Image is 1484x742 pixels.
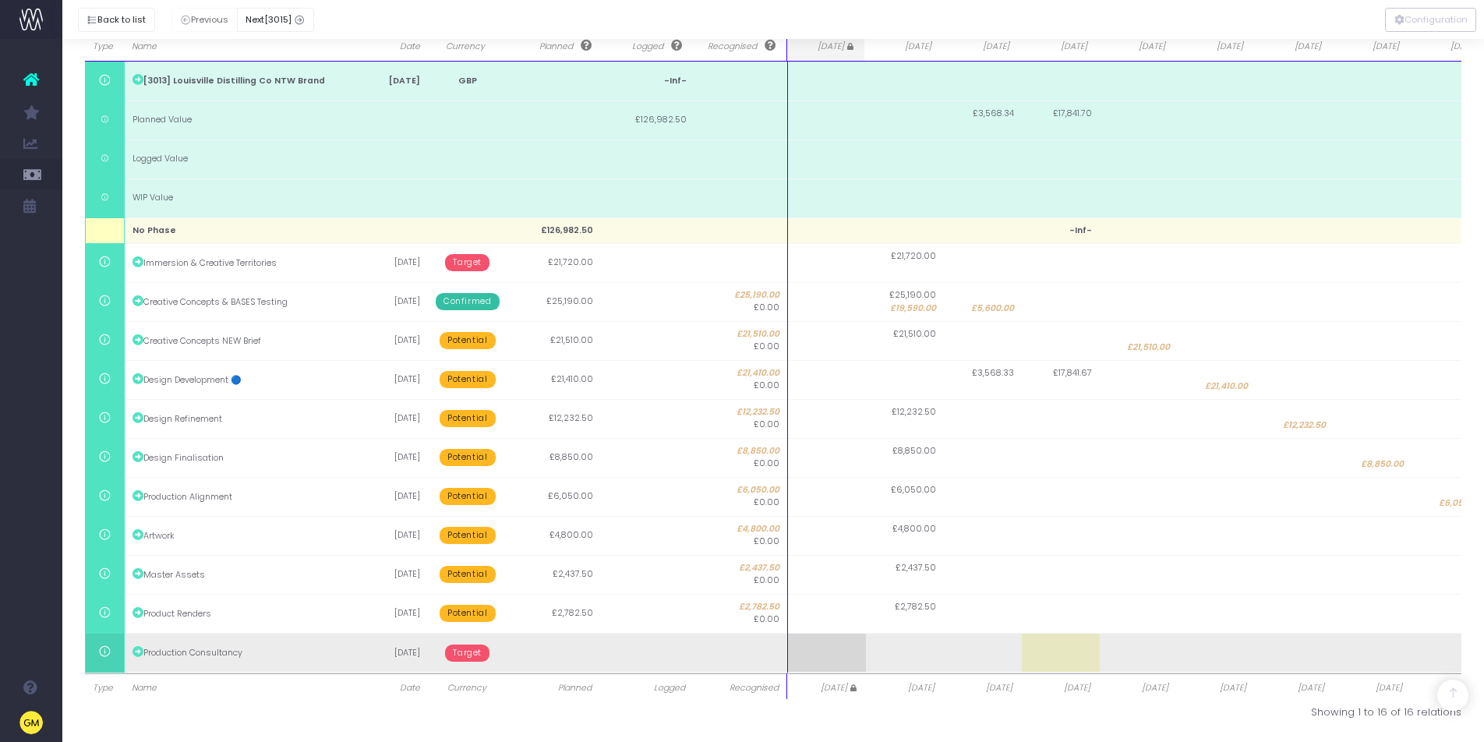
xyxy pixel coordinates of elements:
span: [DATE] [795,682,857,694]
span: [DATE] [1340,682,1402,694]
td: £12,232.50 [507,399,601,438]
span: £17,841.67 [1053,367,1092,380]
span: Potential [440,332,495,349]
span: [DATE] [795,41,854,53]
span: £0.00 [754,302,779,314]
span: [DATE] [1184,682,1246,694]
span: [DATE] [1340,41,1399,53]
td: [DATE] [358,243,428,282]
span: £0.00 [754,496,779,509]
td: £25,190.00 [507,282,601,321]
span: £0.00 [754,380,779,392]
td: [3013] Louisville Distilling Co NTW Brand [124,62,358,101]
span: £6,050.00 [891,484,936,496]
td: [DATE] [358,438,428,477]
td: [DATE] [358,282,428,321]
span: Date [366,682,420,694]
span: £0.00 [754,419,779,431]
span: Planned [517,40,592,53]
span: £4,800.00 [892,523,936,535]
span: Potential [440,566,495,583]
span: £21,720.00 [891,250,936,263]
td: [DATE] [358,555,428,594]
span: £3,568.33 [972,367,1014,380]
span: £6,050.00 [702,484,780,496]
span: Currency [436,682,498,694]
span: £25,190.00 [889,289,936,302]
span: Target [445,645,489,662]
td: [DATE] [358,399,428,438]
div: Vertical button group [1385,8,1476,32]
td: Design Refinement [124,399,358,438]
span: [DATE] [950,682,1012,694]
td: [DATE] [358,633,428,672]
span: Currency [436,41,495,53]
td: Planned Value [124,101,358,140]
span: Logged [607,40,682,53]
span: Planned [514,682,592,694]
span: [DATE] [1418,682,1480,694]
div: Showing 1 to 16 of 16 relations [785,705,1461,720]
span: £21,510.00 [893,328,936,341]
span: [DATE] [1262,41,1321,53]
td: Artwork [124,516,358,555]
td: £21,410.00 [507,360,601,399]
span: Potential [440,488,495,505]
button: Configuration [1385,8,1476,32]
td: No Phase [124,217,358,243]
span: [DATE] [1418,41,1477,53]
span: Name [132,682,350,694]
span: £0.00 [754,613,779,626]
td: £2,782.50 [507,594,601,633]
span: £25,190.00 [702,289,780,302]
span: £21,410.00 [1205,380,1248,393]
td: Master Assets [124,555,358,594]
td: Production Consultancy [124,633,358,672]
span: £8,850.00 [1361,458,1404,471]
span: Name [132,41,347,53]
td: GBP [428,62,507,101]
span: £2,437.50 [702,562,780,574]
td: [DATE] [358,360,428,399]
span: [DATE] [1106,41,1165,53]
td: Immersion & Creative Territories [124,243,358,282]
span: Type [93,41,113,53]
span: Recognised [701,682,779,694]
span: £8,850.00 [702,445,780,458]
td: £3,568.34 [944,101,1022,140]
td: £21,720.00 [507,243,601,282]
span: -Inf- [1069,224,1092,237]
span: [DATE] [872,682,935,694]
span: Recognised [701,40,776,53]
span: £12,232.50 [892,406,936,419]
span: Target [445,254,489,271]
span: £21,410.00 [702,367,780,380]
span: [DATE] [1028,41,1087,53]
span: £6,050.00 [1439,497,1482,510]
td: [DATE] [358,516,428,555]
span: £0.00 [754,535,779,548]
button: Previous [171,8,238,32]
span: Potential [440,410,495,427]
td: Design Development 🔵 [124,360,358,399]
span: Logged [607,682,685,694]
span: [DATE] [1184,41,1243,53]
span: £2,782.50 [702,601,780,613]
td: [DATE] [358,477,428,516]
span: £19,590.00 [890,302,936,315]
span: £0.00 [754,574,779,587]
button: Next[3015] [237,8,314,32]
span: [DATE] [1028,682,1090,694]
td: [DATE] [358,594,428,633]
button: Back to list [78,8,155,32]
td: Creative Concepts NEW Brief [124,321,358,360]
td: WIP Value [124,178,358,217]
td: Creative Concepts & BASES Testing [124,282,358,321]
td: £8,850.00 [507,438,601,477]
span: £12,232.50 [1283,419,1326,432]
span: Potential [440,449,495,466]
span: [3015] [264,13,291,26]
span: £4,800.00 [702,523,780,535]
span: £12,232.50 [702,406,780,419]
span: £5,600.00 [971,302,1014,315]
